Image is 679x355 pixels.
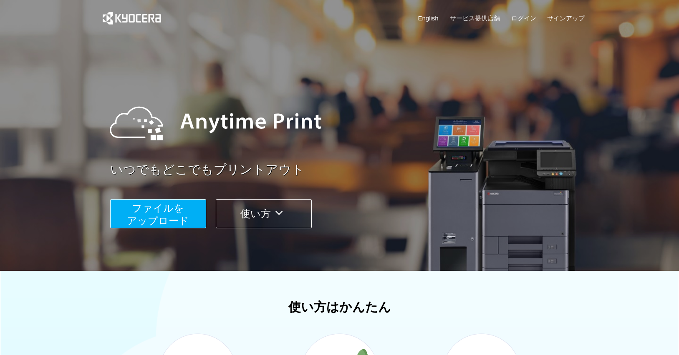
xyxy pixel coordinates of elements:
[418,14,439,22] a: English
[450,14,500,22] a: サービス提供店舗
[216,199,312,228] button: 使い方
[110,161,590,179] a: いつでもどこでもプリントアウト
[511,14,536,22] a: ログイン
[547,14,585,22] a: サインアップ
[127,202,189,226] span: ファイルを ​​アップロード
[110,199,206,228] button: ファイルを​​アップロード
